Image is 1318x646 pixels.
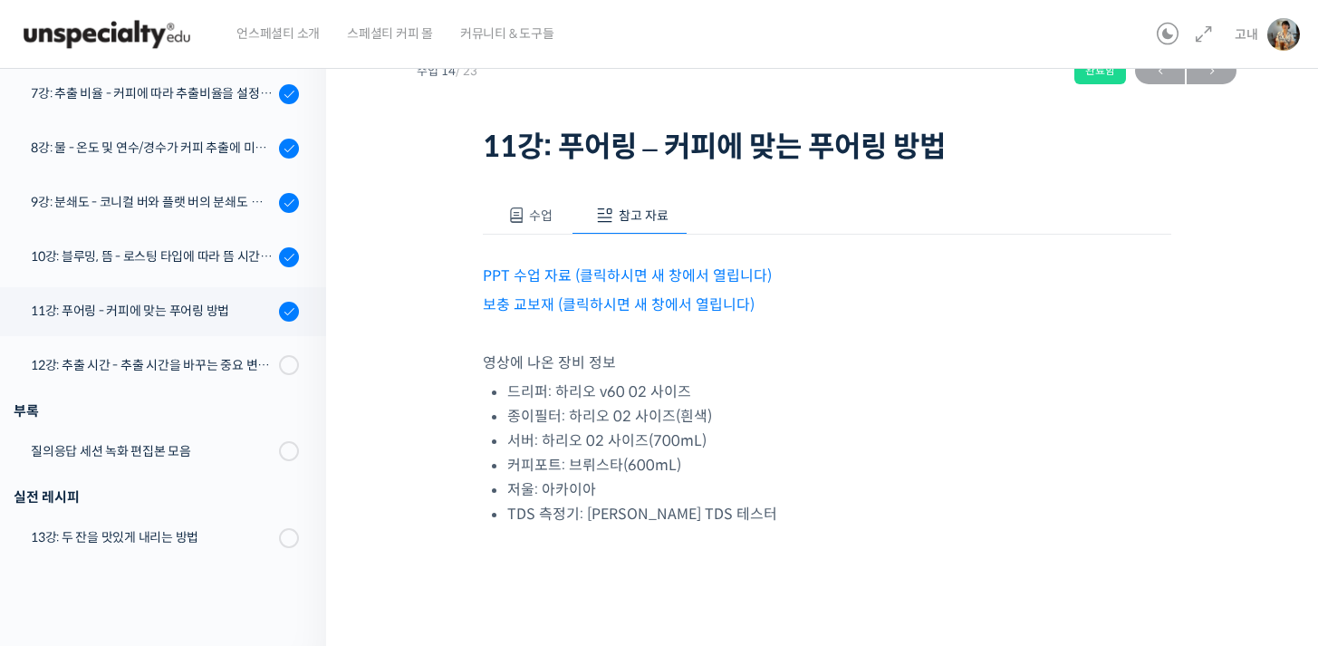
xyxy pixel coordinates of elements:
[507,477,1171,502] li: 저울: 아카이아
[280,523,302,537] span: 설정
[1135,59,1185,83] span: ←
[1135,57,1185,84] a: ←이전
[1187,57,1236,84] a: 다음→
[31,527,274,547] div: 13강: 두 잔을 맛있게 내리는 방법
[5,496,120,541] a: 홈
[14,399,299,423] div: 부록
[507,380,1171,404] li: 드리퍼: 하리오 v60 02 사이즈
[120,496,234,541] a: 대화
[507,502,1171,526] li: TDS 측정기: [PERSON_NAME] TDS 테스터
[31,355,274,375] div: 12강: 추출 시간 - 추출 시간을 바꾸는 중요 변수 파헤치기
[31,192,274,212] div: 9강: 분쇄도 - 코니컬 버와 플랫 버의 분쇄도 차이는 왜 추출 결과물에 영향을 미치는가
[57,523,68,537] span: 홈
[483,351,1171,375] p: 영상에 나온 장비 정보
[417,65,477,77] span: 수업 14
[1187,59,1236,83] span: →
[14,485,299,509] div: 실전 레시피
[529,207,553,224] span: 수업
[31,138,274,158] div: 8강: 물 - 온도 및 연수/경수가 커피 추출에 미치는 영향
[507,404,1171,429] li: 종이필터: 하리오 02 사이즈(흰색)
[507,429,1171,453] li: 서버: 하리오 02 사이즈(700mL)
[483,266,772,285] a: PPT 수업 자료 (클릭하시면 새 창에서 열립니다)
[619,207,669,224] span: 참고 자료
[456,63,477,79] span: / 23
[483,295,755,314] a: 보충 교보재 (클릭하시면 새 창에서 열립니다)
[31,441,274,461] div: 질의응답 세션 녹화 편집본 모음
[1235,26,1258,43] span: 고내
[507,453,1171,477] li: 커피포트: 브뤼스타(600mL)
[483,130,1171,164] h1: 11강: 푸어링 – 커피에 맞는 푸어링 방법
[166,524,188,538] span: 대화
[31,83,274,103] div: 7강: 추출 비율 - 커피에 따라 추출비율을 설정하는 방법
[1074,57,1126,84] div: 완료함
[234,496,348,541] a: 설정
[31,246,274,266] div: 10강: 블루밍, 뜸 - 로스팅 타입에 따라 뜸 시간을 다르게 해야 하는 이유
[31,301,274,321] div: 11강: 푸어링 - 커피에 맞는 푸어링 방법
